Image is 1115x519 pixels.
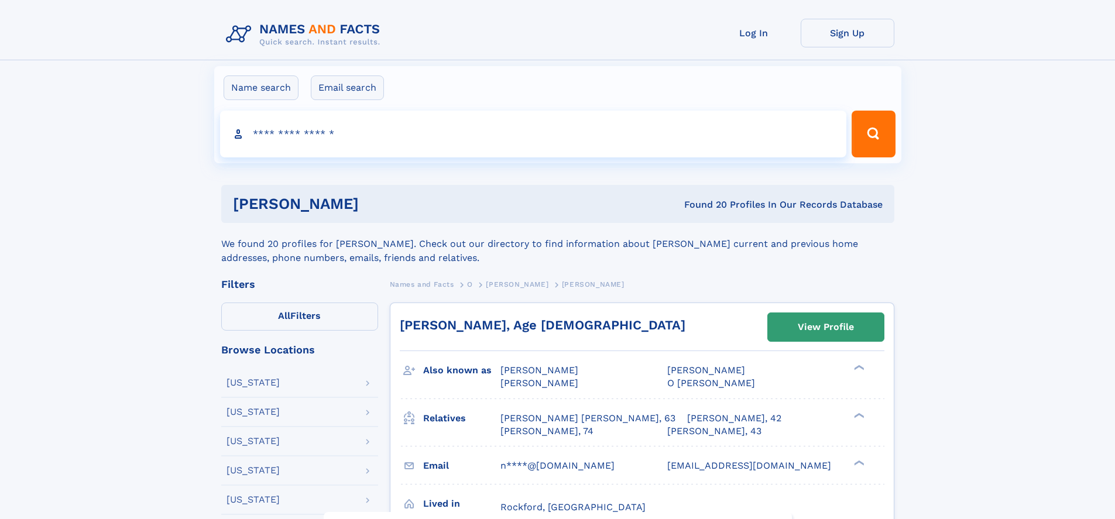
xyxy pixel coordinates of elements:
[224,75,299,100] label: Name search
[798,314,854,341] div: View Profile
[852,111,895,157] button: Search Button
[423,494,500,514] h3: Lived in
[851,411,865,419] div: ❯
[851,364,865,372] div: ❯
[467,277,473,291] a: O
[227,378,280,387] div: [US_STATE]
[500,365,578,376] span: [PERSON_NAME]
[500,425,593,438] a: [PERSON_NAME], 74
[221,223,894,265] div: We found 20 profiles for [PERSON_NAME]. Check out our directory to find information about [PERSON...
[423,360,500,380] h3: Also known as
[500,412,675,425] a: [PERSON_NAME] [PERSON_NAME], 63
[221,345,378,355] div: Browse Locations
[467,280,473,288] span: O
[667,425,761,438] a: [PERSON_NAME], 43
[233,197,522,211] h1: [PERSON_NAME]
[562,280,625,288] span: [PERSON_NAME]
[707,19,801,47] a: Log In
[311,75,384,100] label: Email search
[851,459,865,466] div: ❯
[278,310,290,321] span: All
[500,377,578,389] span: [PERSON_NAME]
[667,460,831,471] span: [EMAIL_ADDRESS][DOMAIN_NAME]
[423,408,500,428] h3: Relatives
[768,313,884,341] a: View Profile
[227,495,280,504] div: [US_STATE]
[390,277,454,291] a: Names and Facts
[221,19,390,50] img: Logo Names and Facts
[227,436,280,446] div: [US_STATE]
[486,280,548,288] span: [PERSON_NAME]
[500,501,646,513] span: Rockford, [GEOGRAPHIC_DATA]
[400,318,685,332] a: [PERSON_NAME], Age [DEMOGRAPHIC_DATA]
[221,279,378,290] div: Filters
[522,198,883,211] div: Found 20 Profiles In Our Records Database
[227,407,280,417] div: [US_STATE]
[801,19,894,47] a: Sign Up
[667,377,755,389] span: O [PERSON_NAME]
[687,412,781,425] a: [PERSON_NAME], 42
[423,456,500,476] h3: Email
[227,466,280,475] div: [US_STATE]
[486,277,548,291] a: [PERSON_NAME]
[220,111,847,157] input: search input
[221,303,378,331] label: Filters
[667,365,745,376] span: [PERSON_NAME]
